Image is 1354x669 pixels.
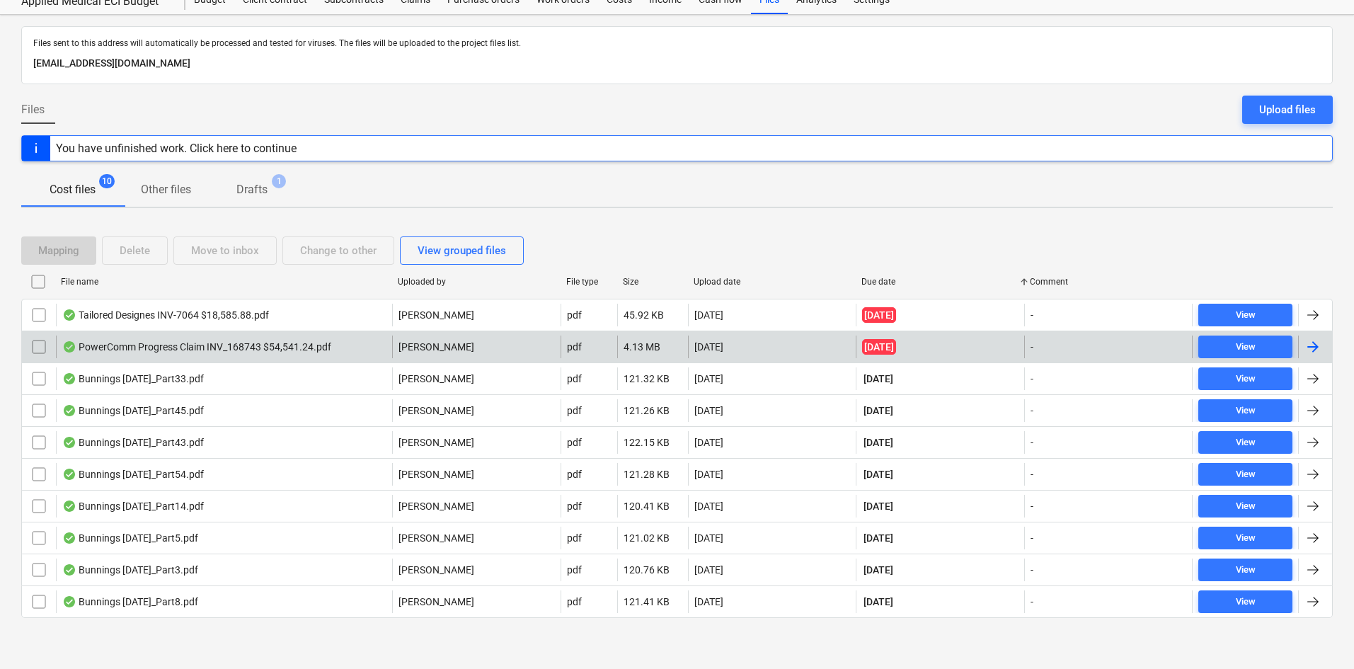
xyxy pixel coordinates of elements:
[62,341,76,353] div: OCR finished
[398,277,555,287] div: Uploaded by
[1242,96,1333,124] button: Upload files
[567,532,582,544] div: pdf
[624,437,670,448] div: 122.15 KB
[62,469,76,480] div: OCR finished
[62,373,76,384] div: OCR finished
[21,101,45,118] span: Files
[694,469,723,480] div: [DATE]
[1031,469,1033,480] div: -
[862,531,895,545] span: [DATE]
[624,501,670,512] div: 120.41 KB
[1031,373,1033,384] div: -
[61,277,386,287] div: File name
[398,372,474,386] p: [PERSON_NAME]
[398,467,474,481] p: [PERSON_NAME]
[1198,431,1292,454] button: View
[1031,564,1033,576] div: -
[62,564,76,576] div: OCR finished
[624,309,664,321] div: 45.92 KB
[272,174,286,188] span: 1
[398,404,474,418] p: [PERSON_NAME]
[62,373,204,384] div: Bunnings [DATE]_Part33.pdf
[694,341,723,353] div: [DATE]
[398,563,474,577] p: [PERSON_NAME]
[624,532,670,544] div: 121.02 KB
[566,277,612,287] div: File type
[567,373,582,384] div: pdf
[624,405,670,416] div: 121.26 KB
[62,532,198,544] div: Bunnings [DATE]_Part5.pdf
[1283,601,1354,669] iframe: Chat Widget
[1236,594,1256,610] div: View
[50,181,96,198] p: Cost files
[400,236,524,265] button: View grouped files
[398,340,474,354] p: [PERSON_NAME]
[694,277,851,287] div: Upload date
[1198,336,1292,358] button: View
[398,499,474,513] p: [PERSON_NAME]
[1031,501,1033,512] div: -
[1236,530,1256,547] div: View
[862,563,895,577] span: [DATE]
[567,437,582,448] div: pdf
[862,595,895,609] span: [DATE]
[567,469,582,480] div: pdf
[694,437,723,448] div: [DATE]
[1198,463,1292,486] button: View
[624,469,670,480] div: 121.28 KB
[567,309,582,321] div: pdf
[694,532,723,544] div: [DATE]
[624,341,660,353] div: 4.13 MB
[398,308,474,322] p: [PERSON_NAME]
[62,596,198,607] div: Bunnings [DATE]_Part8.pdf
[862,467,895,481] span: [DATE]
[694,564,723,576] div: [DATE]
[1031,532,1033,544] div: -
[141,181,191,198] p: Other files
[62,469,204,480] div: Bunnings [DATE]_Part54.pdf
[418,241,506,260] div: View grouped files
[398,435,474,450] p: [PERSON_NAME]
[62,564,198,576] div: Bunnings [DATE]_Part3.pdf
[1198,590,1292,613] button: View
[1198,304,1292,326] button: View
[1236,467,1256,483] div: View
[567,501,582,512] div: pdf
[1031,437,1033,448] div: -
[862,499,895,513] span: [DATE]
[862,339,896,355] span: [DATE]
[862,435,895,450] span: [DATE]
[694,596,723,607] div: [DATE]
[694,309,723,321] div: [DATE]
[567,405,582,416] div: pdf
[62,309,269,321] div: Tailored Designes INV-7064 $18,585.88.pdf
[62,405,204,416] div: Bunnings [DATE]_Part45.pdf
[624,564,670,576] div: 120.76 KB
[1198,367,1292,390] button: View
[862,404,895,418] span: [DATE]
[1031,405,1033,416] div: -
[398,595,474,609] p: [PERSON_NAME]
[861,277,1019,287] div: Due date
[1259,101,1316,119] div: Upload files
[62,405,76,416] div: OCR finished
[62,437,204,448] div: Bunnings [DATE]_Part43.pdf
[33,55,1321,72] p: [EMAIL_ADDRESS][DOMAIN_NAME]
[1236,403,1256,419] div: View
[56,142,297,155] div: You have unfinished work. Click here to continue
[624,596,670,607] div: 121.41 KB
[62,501,76,512] div: OCR finished
[62,532,76,544] div: OCR finished
[624,373,670,384] div: 121.32 KB
[1198,399,1292,422] button: View
[623,277,682,287] div: Size
[62,501,204,512] div: Bunnings [DATE]_Part14.pdf
[1236,498,1256,515] div: View
[1031,596,1033,607] div: -
[62,309,76,321] div: OCR finished
[99,174,115,188] span: 10
[1030,277,1187,287] div: Comment
[694,405,723,416] div: [DATE]
[1031,309,1033,321] div: -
